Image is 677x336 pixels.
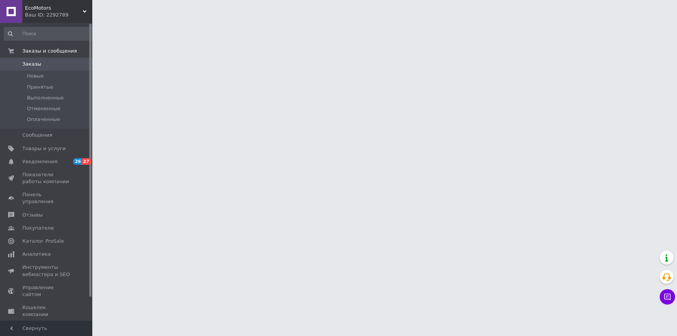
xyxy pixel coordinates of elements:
[4,27,95,41] input: Поиск
[22,225,54,232] span: Покупатели
[27,105,60,112] span: Отмененные
[22,284,71,298] span: Управление сайтом
[25,12,92,18] div: Ваш ID: 2292789
[82,158,91,165] span: 27
[22,158,57,165] span: Уведомления
[660,289,675,305] button: Чат с покупателем
[22,264,71,278] span: Инструменты вебмастера и SEO
[22,251,51,258] span: Аналитика
[25,5,83,12] span: EcoMotors
[73,158,82,165] span: 26
[22,171,71,185] span: Показатели работы компании
[22,132,52,139] span: Сообщения
[22,145,66,152] span: Товары и услуги
[22,48,77,55] span: Заказы и сообщения
[22,304,71,318] span: Кошелек компании
[27,94,64,101] span: Выполненные
[22,191,71,205] span: Панель управления
[27,73,44,79] span: Новые
[27,84,53,91] span: Принятые
[22,61,41,68] span: Заказы
[27,116,60,123] span: Оплаченные
[22,212,43,218] span: Отзывы
[22,238,64,245] span: Каталог ProSale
